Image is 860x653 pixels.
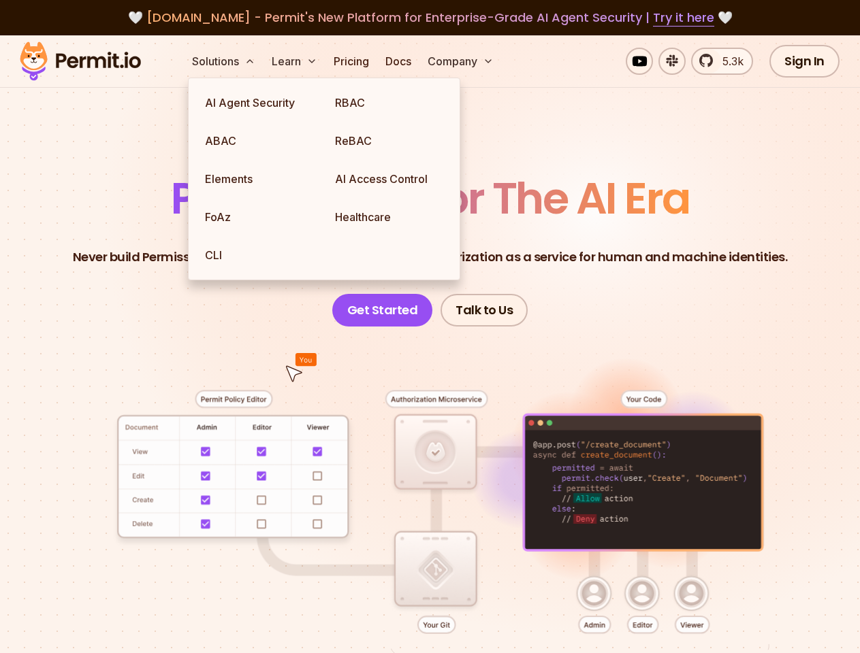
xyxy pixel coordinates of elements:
[324,198,454,236] a: Healthcare
[324,122,454,160] a: ReBAC
[769,45,840,78] a: Sign In
[194,160,324,198] a: Elements
[146,9,714,26] span: [DOMAIN_NAME] - Permit's New Platform for Enterprise-Grade AI Agent Security |
[33,8,827,27] div: 🤍 🤍
[380,48,417,75] a: Docs
[171,168,690,229] span: Permissions for The AI Era
[194,198,324,236] a: FoAz
[328,48,375,75] a: Pricing
[324,160,454,198] a: AI Access Control
[194,122,324,160] a: ABAC
[332,294,433,326] a: Get Started
[653,9,714,27] a: Try it here
[441,294,528,326] a: Talk to Us
[324,84,454,122] a: RBAC
[73,248,788,267] p: Never build Permissions again. Zero-latency fine-grained authorization as a service for human and...
[266,48,323,75] button: Learn
[714,53,744,69] span: 5.3k
[194,236,324,274] a: CLI
[194,84,324,122] a: AI Agent Security
[691,48,753,75] a: 5.3k
[422,48,499,75] button: Company
[187,48,261,75] button: Solutions
[14,38,147,84] img: Permit logo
